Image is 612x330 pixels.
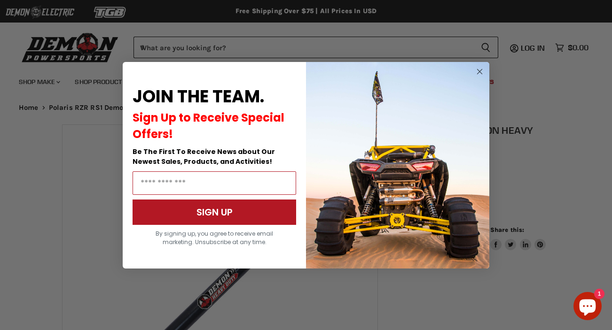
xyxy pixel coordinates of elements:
input: Email Address [133,171,296,195]
button: SIGN UP [133,200,296,225]
span: Be The First To Receive News about Our Newest Sales, Products, and Activities! [133,147,275,166]
img: a9095488-b6e7-41ba-879d-588abfab540b.jpeg [306,62,489,269]
span: JOIN THE TEAM. [133,84,264,108]
span: Sign Up to Receive Special Offers! [133,110,284,142]
button: Close dialog [474,66,486,77]
span: By signing up, you agree to receive email marketing. Unsubscribe at any time. [156,230,273,246]
inbox-online-store-chat: Shopify online store chat [571,292,604,322]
